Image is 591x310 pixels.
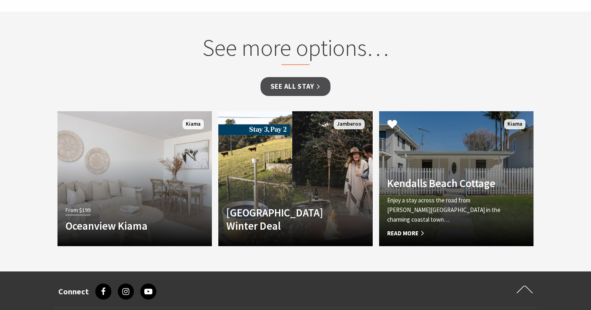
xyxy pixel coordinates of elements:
[58,287,89,296] h3: Connect
[66,219,181,232] h4: Oceanview Kiama
[142,34,449,65] h2: See more options…
[226,206,341,232] h4: [GEOGRAPHIC_DATA] Winter Deal
[379,111,405,139] button: Click to Favourite Kendalls Beach Cottage
[387,196,502,224] p: Enjoy a stay across the road from [PERSON_NAME][GEOGRAPHIC_DATA] in the charming coastal town…
[66,206,90,215] span: From $199
[183,119,204,129] span: Kiama
[379,111,534,246] a: Another Image Used Kendalls Beach Cottage Enjoy a stay across the road from [PERSON_NAME][GEOGRAP...
[261,77,330,96] a: See all Stay
[387,228,502,238] span: Read More
[504,119,525,129] span: Kiama
[387,177,502,190] h4: Kendalls Beach Cottage
[334,119,365,129] span: Jamberoo
[218,111,373,246] a: Another Image Used [GEOGRAPHIC_DATA] Winter Deal Jamberoo
[57,111,212,246] a: From $199 Oceanview Kiama Kiama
